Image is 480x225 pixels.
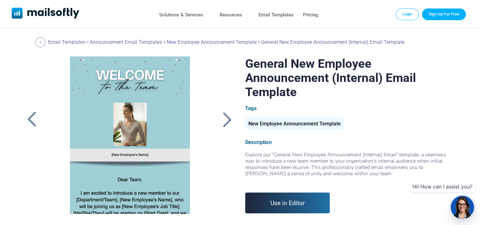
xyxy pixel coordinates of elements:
a: Solutions & Services [159,10,203,20]
a: Back [219,111,235,128]
a: Email Templates [258,10,293,20]
div: New Employee Announcement Template [245,118,344,130]
a: General New Employee Announcement (Internal) Email Template [45,56,214,214]
a: Trial [422,9,466,20]
div: Tags [245,105,456,111]
a: Login [396,9,419,20]
a: Announcement Email Templates [90,39,162,45]
a: Back [24,111,40,128]
div: Description [245,139,456,145]
div: Explore our "General New Employee Announcement (Internal) Email" template, a seamless way to intr... [245,152,456,183]
a: New Employee Announcement Template [167,39,257,45]
a: Email Templates [48,39,85,45]
a: Back [35,37,47,47]
a: New Employee Announcement Template [245,123,344,126]
h1: General New Employee Announcement (Internal) Email Template [245,56,456,99]
a: Resources [220,10,242,20]
a: Pricing [303,10,318,20]
a: Use in Editor [245,193,330,213]
a: Mailsoftly [12,8,80,20]
div: Hi! How can I assist you? [410,181,475,192]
